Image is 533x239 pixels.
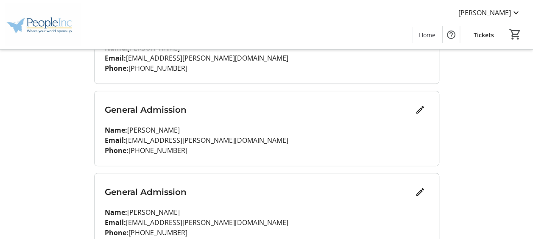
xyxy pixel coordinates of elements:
span: Home [419,31,435,39]
p: [PERSON_NAME] [105,125,429,135]
h3: General Admission [105,103,412,116]
p: [PHONE_NUMBER] [105,145,429,156]
strong: Email: [105,218,126,227]
a: Tickets [467,27,501,43]
strong: Phone: [105,64,128,73]
img: People Inc.'s Logo [5,3,81,46]
a: Home [412,27,442,43]
button: [PERSON_NAME] [452,6,528,19]
h3: General Admission [105,186,412,198]
button: Cart [508,27,523,42]
strong: Email: [105,53,126,63]
strong: Email: [105,136,126,145]
strong: Name: [105,125,127,135]
p: [EMAIL_ADDRESS][PERSON_NAME][DOMAIN_NAME] [105,217,429,228]
p: [PHONE_NUMBER] [105,228,429,238]
p: [EMAIL_ADDRESS][PERSON_NAME][DOMAIN_NAME] [105,135,429,145]
strong: Phone: [105,228,128,237]
strong: Name: [105,208,127,217]
button: Edit [412,183,429,200]
strong: Phone: [105,146,128,155]
p: [PHONE_NUMBER] [105,63,429,73]
span: [PERSON_NAME] [458,8,511,18]
button: Help [443,26,460,43]
p: [EMAIL_ADDRESS][PERSON_NAME][DOMAIN_NAME] [105,53,429,63]
p: [PERSON_NAME] [105,207,429,217]
span: Tickets [474,31,494,39]
button: Edit [412,101,429,118]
